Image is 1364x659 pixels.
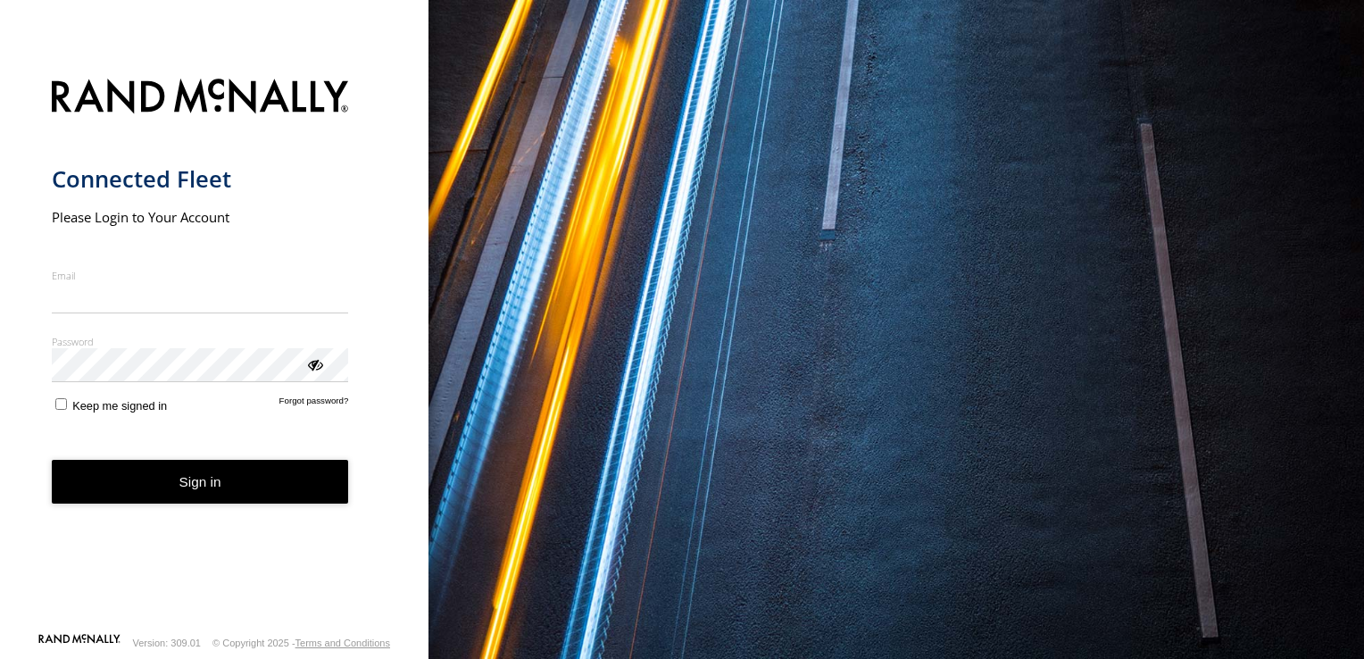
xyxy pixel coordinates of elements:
[52,164,349,194] h1: Connected Fleet
[52,208,349,226] h2: Please Login to Your Account
[55,398,67,410] input: Keep me signed in
[279,396,349,413] a: Forgot password?
[133,638,201,648] div: Version: 309.01
[52,335,349,348] label: Password
[212,638,390,648] div: © Copyright 2025 -
[52,68,378,632] form: main
[52,75,349,121] img: Rand McNally
[72,399,167,413] span: Keep me signed in
[52,269,349,282] label: Email
[38,634,121,652] a: Visit our Website
[295,638,390,648] a: Terms and Conditions
[52,460,349,504] button: Sign in
[305,355,323,372] div: ViewPassword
